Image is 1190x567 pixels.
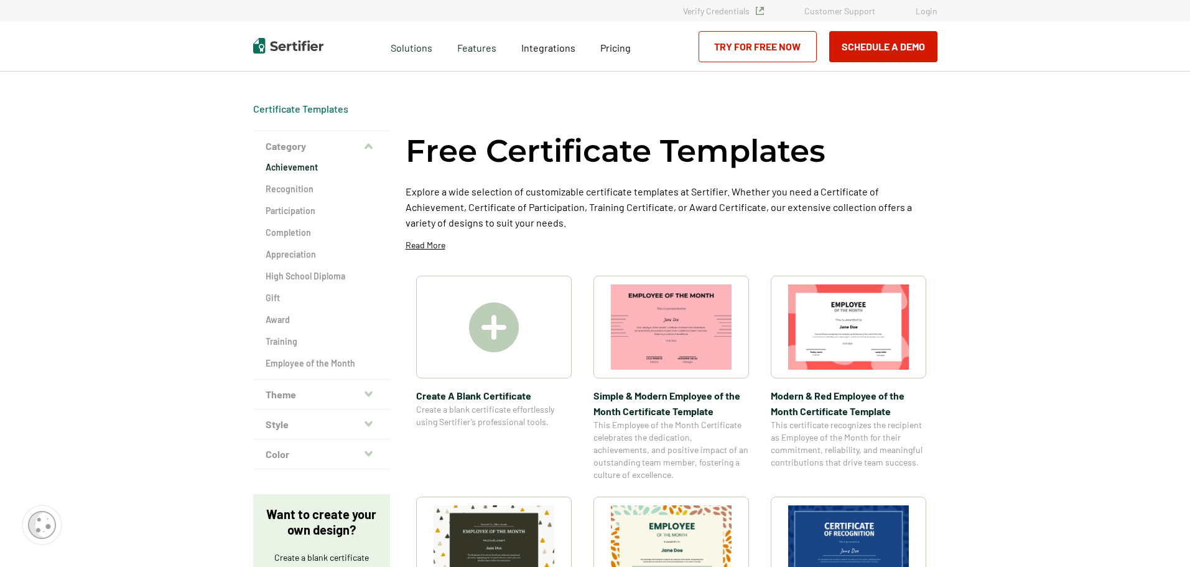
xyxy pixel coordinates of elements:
a: Verify Credentials [683,6,764,16]
span: Certificate Templates [253,103,348,115]
span: Create a blank certificate effortlessly using Sertifier’s professional tools. [416,403,572,428]
p: Want to create your own design? [266,507,378,538]
a: Participation [266,205,378,217]
h1: Free Certificate Templates [406,131,825,171]
a: Recognition [266,183,378,195]
img: Verified [756,7,764,15]
a: Gift [266,292,378,304]
a: High School Diploma [266,270,378,283]
a: Appreciation [266,248,378,261]
div: Category [253,161,390,380]
a: Completion [266,227,378,239]
a: Certificate Templates [253,103,348,115]
a: Login [916,6,937,16]
img: Create A Blank Certificate [469,302,519,352]
a: Achievement [266,161,378,174]
a: Training [266,335,378,348]
img: Modern & Red Employee of the Month Certificate Template [788,284,909,370]
span: This certificate recognizes the recipient as Employee of the Month for their commitment, reliabil... [771,419,926,469]
span: Integrations [521,42,575,54]
img: Sertifier | Digital Credentialing Platform [253,38,323,54]
button: Category [253,131,390,161]
span: This Employee of the Month Certificate celebrates the dedication, achievements, and positive impa... [593,419,749,481]
span: Simple & Modern Employee of the Month Certificate Template [593,388,749,419]
a: Customer Support [804,6,875,16]
a: Modern & Red Employee of the Month Certificate TemplateModern & Red Employee of the Month Certifi... [771,276,926,481]
span: Features [457,39,496,54]
img: Cookie Popup Icon [28,511,56,539]
button: Color [253,439,390,469]
span: Solutions [391,39,432,54]
img: Simple & Modern Employee of the Month Certificate Template [611,284,732,370]
a: Integrations [521,39,575,54]
div: Breadcrumb [253,103,348,115]
a: Employee of the Month [266,357,378,370]
span: Create A Blank Certificate [416,388,572,403]
a: Pricing [600,39,631,54]
a: Simple & Modern Employee of the Month Certificate TemplateSimple & Modern Employee of the Month C... [593,276,749,481]
p: Read More [406,239,445,251]
a: Award [266,314,378,326]
button: Theme [253,380,390,410]
span: Modern & Red Employee of the Month Certificate Template [771,388,926,419]
button: Schedule a Demo [829,31,937,62]
iframe: Chat Widget [1128,507,1190,567]
a: Try for Free Now [699,31,817,62]
p: Explore a wide selection of customizable certificate templates at Sertifier. Whether you need a C... [406,184,937,230]
span: Pricing [600,42,631,54]
button: Style [253,410,390,439]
